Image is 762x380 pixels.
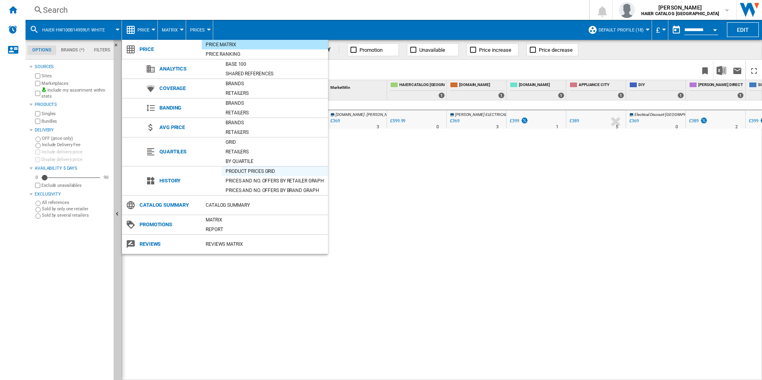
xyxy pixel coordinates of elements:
div: Brands [222,80,328,88]
div: Brands [222,119,328,127]
span: Banding [155,102,222,114]
div: Price Matrix [202,41,328,49]
div: Product prices grid [222,167,328,175]
span: Quartiles [155,146,222,157]
div: Report [202,225,328,233]
div: Catalog Summary [202,201,328,209]
span: Coverage [155,83,222,94]
div: Prices and No. offers by retailer graph [222,177,328,185]
div: Matrix [202,216,328,224]
span: Promotions [136,219,202,230]
span: Reviews [136,239,202,250]
div: Retailers [222,128,328,136]
div: Brands [222,99,328,107]
div: Price Ranking [202,50,328,58]
div: Retailers [222,148,328,156]
span: Avg price [155,122,222,133]
div: REVIEWS Matrix [202,240,328,248]
div: Base 100 [222,60,328,68]
span: Catalog Summary [136,200,202,211]
div: Retailers [222,89,328,97]
span: Analytics [155,63,222,74]
span: History [155,175,222,186]
div: Shared references [222,70,328,78]
div: Retailers [222,109,328,117]
div: Grid [222,138,328,146]
div: By quartile [222,157,328,165]
div: Prices and No. offers by brand graph [222,186,328,194]
span: Price [136,44,202,55]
